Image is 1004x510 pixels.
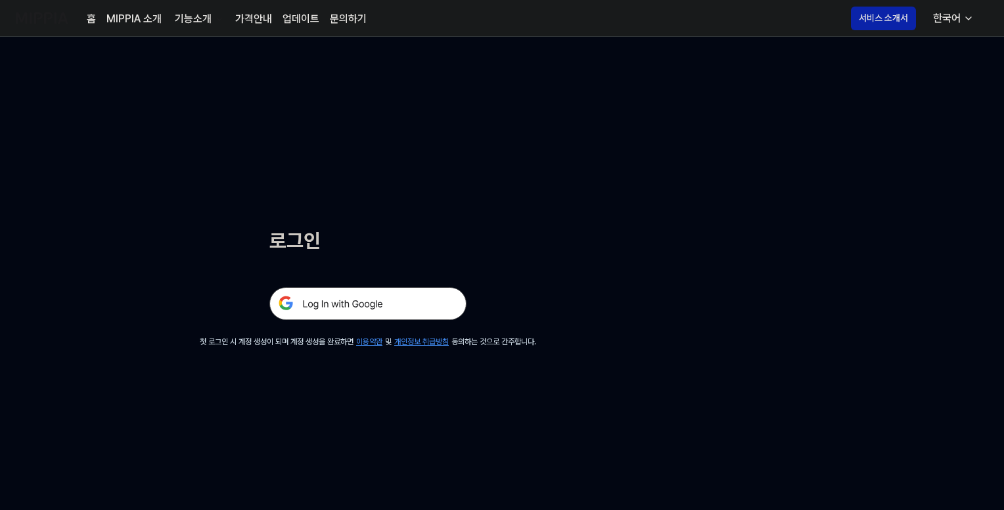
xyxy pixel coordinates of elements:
button: 서비스 소개서 [851,7,916,30]
button: 기능소개 [172,11,225,27]
div: 한국어 [930,11,963,26]
a: 문의하기 [330,11,367,27]
img: 구글 로그인 버튼 [269,287,467,320]
div: 첫 로그인 시 계정 생성이 되며 계정 생성을 완료하면 및 동의하는 것으로 간주합니다. [200,336,536,348]
a: MIPPIA 소개 [106,11,162,27]
img: down [214,14,225,24]
a: 업데이트 [283,11,319,27]
h1: 로그인 [269,226,467,256]
div: 기능소개 [172,11,214,27]
a: 개인정보 취급방침 [394,337,449,346]
a: 이용약관 [356,337,382,346]
button: 한국어 [923,5,982,32]
a: 가격안내 [235,11,272,27]
a: 홈 [87,11,96,27]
